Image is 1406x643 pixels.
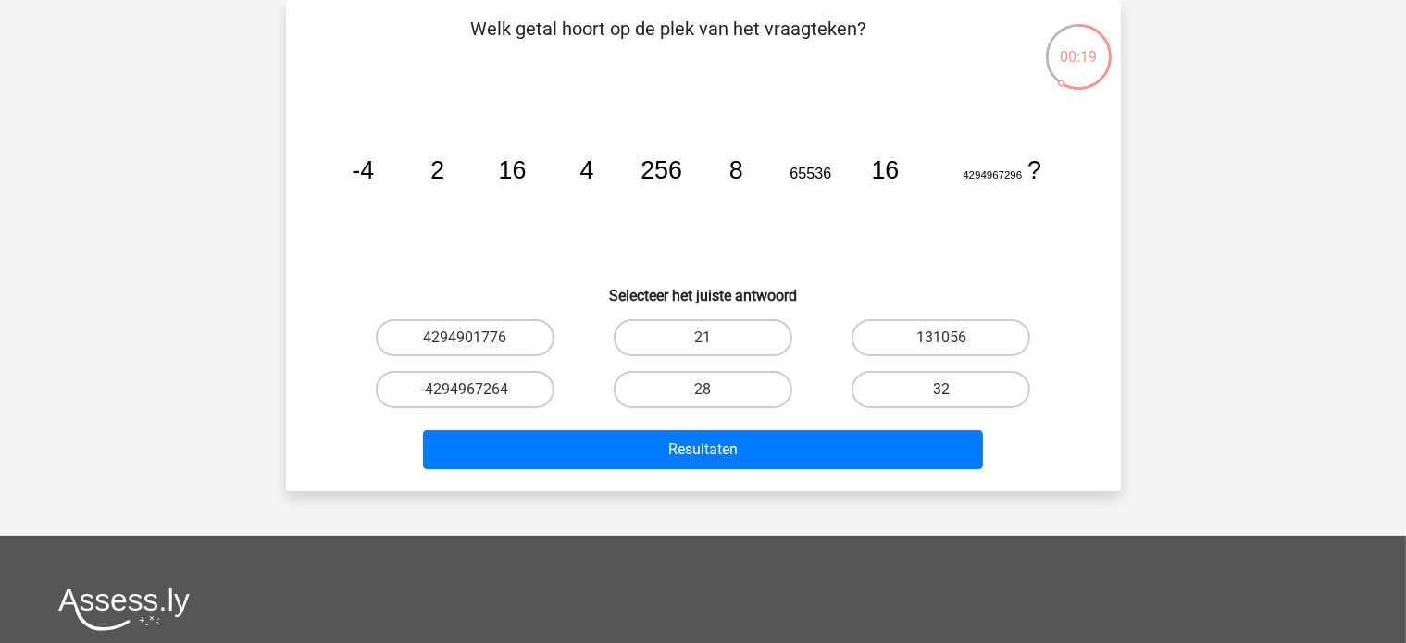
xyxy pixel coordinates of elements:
tspan: -4 [352,156,374,184]
h6: Selecteer het juiste antwoord [316,272,1091,304]
p: Welk getal hoort op de plek van het vraagteken? [316,15,1022,70]
tspan: 2 [430,156,444,184]
label: 4294901776 [376,319,554,356]
tspan: 16 [871,156,899,184]
label: 131056 [852,319,1030,356]
tspan: 65536 [790,165,831,181]
label: -4294967264 [376,371,554,408]
label: 32 [852,371,1030,408]
tspan: 4 [579,156,593,184]
tspan: 8 [728,156,742,184]
label: 28 [614,371,792,408]
tspan: ? [1027,156,1041,184]
tspan: 256 [641,156,682,184]
div: 00:19 [1044,22,1114,68]
tspan: 4294967296 [963,169,1022,180]
img: Assessly logo [58,587,190,631]
button: Resultaten [423,430,983,469]
label: 21 [614,319,792,356]
tspan: 16 [498,156,526,184]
